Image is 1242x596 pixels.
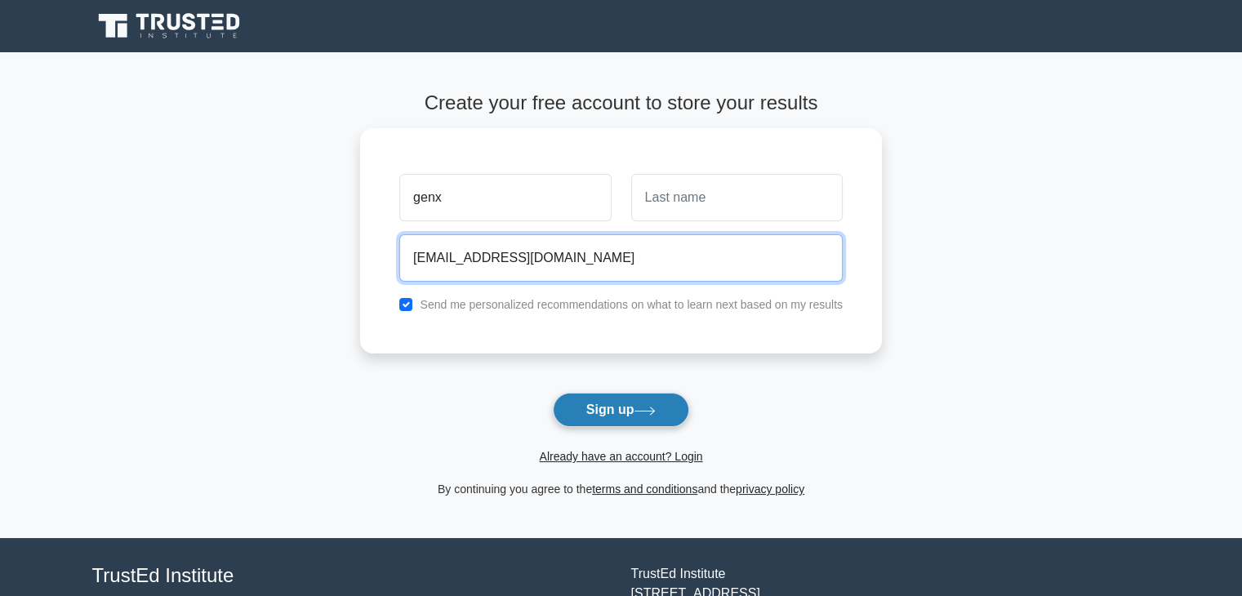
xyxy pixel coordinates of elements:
a: terms and conditions [592,483,697,496]
a: Already have an account? Login [539,450,702,463]
a: privacy policy [736,483,804,496]
h4: Create your free account to store your results [360,91,882,115]
div: By continuing you agree to the and the [350,479,892,499]
input: Email [399,234,843,282]
label: Send me personalized recommendations on what to learn next based on my results [420,298,843,311]
input: Last name [631,174,843,221]
button: Sign up [553,393,690,427]
h4: TrustEd Institute [92,564,612,588]
input: First name [399,174,611,221]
